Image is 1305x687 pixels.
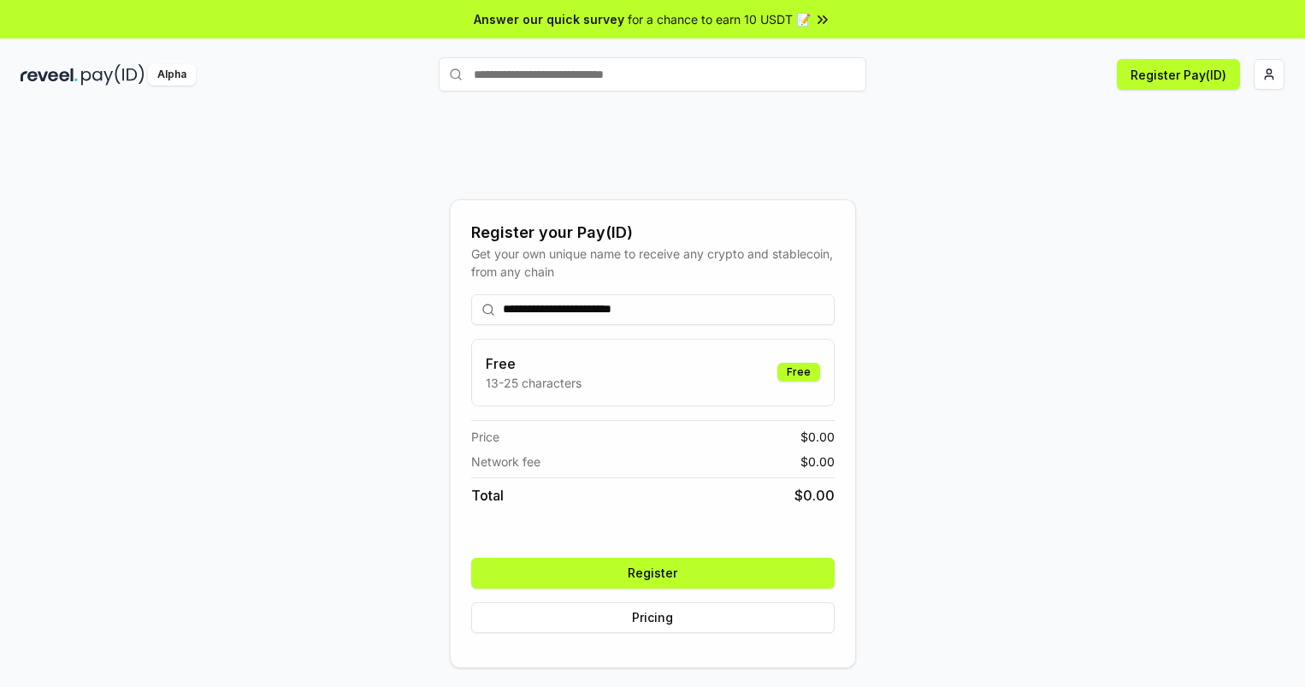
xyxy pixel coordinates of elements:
[777,363,820,382] div: Free
[800,453,835,471] span: $ 0.00
[474,10,624,28] span: Answer our quick survey
[471,602,835,633] button: Pricing
[486,374,582,392] p: 13-25 characters
[471,453,540,471] span: Network fee
[486,353,582,374] h3: Free
[471,245,835,281] div: Get your own unique name to receive any crypto and stablecoin, from any chain
[800,428,835,446] span: $ 0.00
[81,64,145,86] img: pay_id
[794,485,835,506] span: $ 0.00
[471,428,499,446] span: Price
[21,64,78,86] img: reveel_dark
[148,64,196,86] div: Alpha
[471,558,835,589] button: Register
[471,221,835,245] div: Register your Pay(ID)
[1117,59,1240,90] button: Register Pay(ID)
[471,485,504,506] span: Total
[628,10,811,28] span: for a chance to earn 10 USDT 📝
